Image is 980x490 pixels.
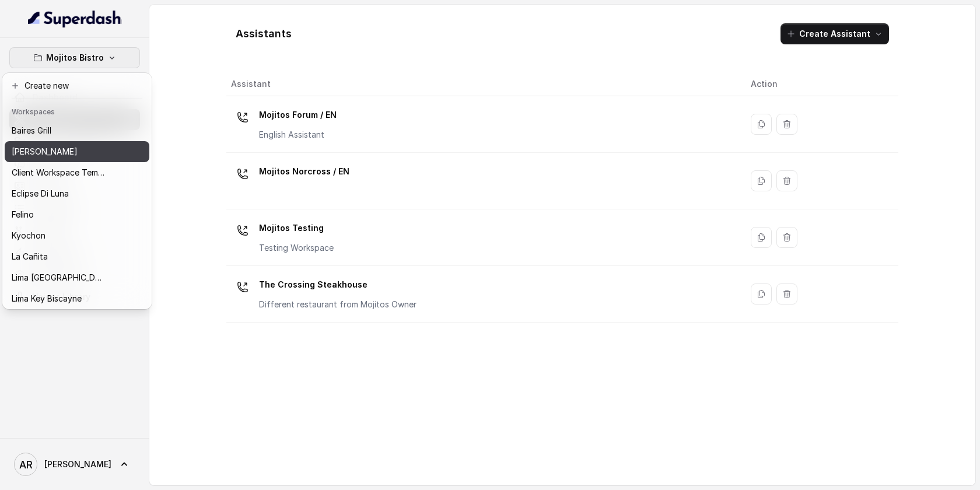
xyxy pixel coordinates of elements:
[12,292,82,306] p: Lima Key Biscayne
[12,229,45,243] p: Kyochon
[12,166,105,180] p: Client Workspace Template
[12,271,105,285] p: Lima [GEOGRAPHIC_DATA]
[9,47,140,68] button: Mojitos Bistro
[12,187,69,201] p: Eclipse Di Luna
[12,145,78,159] p: [PERSON_NAME]
[12,124,51,138] p: Baires Grill
[5,75,149,96] button: Create new
[46,51,104,65] p: Mojitos Bistro
[12,208,34,222] p: Felino
[2,73,152,309] div: Mojitos Bistro
[12,250,48,264] p: La Cañita
[5,101,149,120] header: Workspaces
